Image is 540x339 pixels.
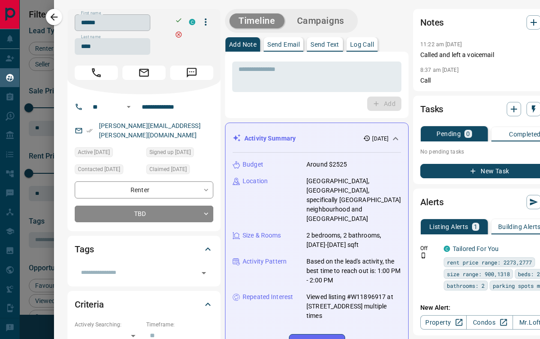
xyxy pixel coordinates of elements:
p: Budget [243,160,263,169]
p: 0 [466,131,470,137]
h2: Alerts [420,195,444,209]
div: Criteria [75,294,213,315]
span: Claimed [DATE] [149,165,187,174]
p: 11:22 am [DATE] [420,41,462,48]
button: Open [198,267,210,279]
a: Condos [466,315,513,330]
p: Around $2525 [306,160,347,169]
p: Repeated Interest [243,292,293,302]
button: Campaigns [288,13,353,28]
h2: Notes [420,15,444,30]
div: Fri Sep 12 2025 [146,147,213,160]
p: Activity Pattern [243,257,287,266]
svg: Email Verified [86,128,93,134]
p: Add Note [229,41,256,48]
div: condos.ca [189,19,195,25]
p: 1 [474,224,477,230]
svg: Push Notification Only [420,252,427,259]
button: Timeline [229,13,284,28]
div: Sat Sep 13 2025 [146,164,213,177]
p: Off [420,244,438,252]
h2: Tags [75,242,94,256]
p: Log Call [350,41,374,48]
label: First name [81,10,101,16]
button: Open [123,101,134,112]
p: Send Text [310,41,339,48]
a: [PERSON_NAME][EMAIL_ADDRESS][PERSON_NAME][DOMAIN_NAME] [99,122,201,139]
div: Renter [75,181,213,198]
p: Based on the lead's activity, the best time to reach out is: 1:00 PM - 2:00 PM [306,257,401,285]
p: Send Email [267,41,300,48]
p: 2 bedrooms, 2 bathrooms, [DATE]-[DATE] sqft [306,231,401,250]
h2: Tasks [420,102,443,116]
span: Signed up [DATE] [149,148,191,157]
p: 8:37 am [DATE] [420,67,459,73]
p: Location [243,176,268,186]
span: bathrooms: 2 [447,281,485,290]
div: Sat Sep 13 2025 [75,164,142,177]
p: [GEOGRAPHIC_DATA], [GEOGRAPHIC_DATA], specifically [GEOGRAPHIC_DATA] neighbourhood and [GEOGRAPHI... [306,176,401,224]
p: Actively Searching: [75,321,142,329]
p: Size & Rooms [243,231,281,240]
div: TBD [75,206,213,222]
span: size range: 900,1318 [447,269,510,278]
p: Listing Alerts [429,224,468,230]
label: Last name [81,34,101,40]
p: Viewed listing #W11896917 at [STREET_ADDRESS] multiple times [306,292,401,321]
h2: Criteria [75,297,104,312]
span: Call [75,66,118,80]
span: rent price range: 2273,2777 [447,258,532,267]
span: Active [DATE] [78,148,110,157]
p: Activity Summary [244,134,296,143]
p: Timeframe: [146,321,213,329]
a: Property [420,315,467,330]
p: [DATE] [372,135,388,143]
p: Pending [436,131,461,137]
div: Activity Summary[DATE] [233,130,401,147]
div: Fri Sep 12 2025 [75,147,142,160]
span: Email [122,66,166,80]
a: Tailored For You [453,245,499,252]
div: Tags [75,238,213,260]
div: condos.ca [444,246,450,252]
span: Message [170,66,213,80]
span: Contacted [DATE] [78,165,120,174]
